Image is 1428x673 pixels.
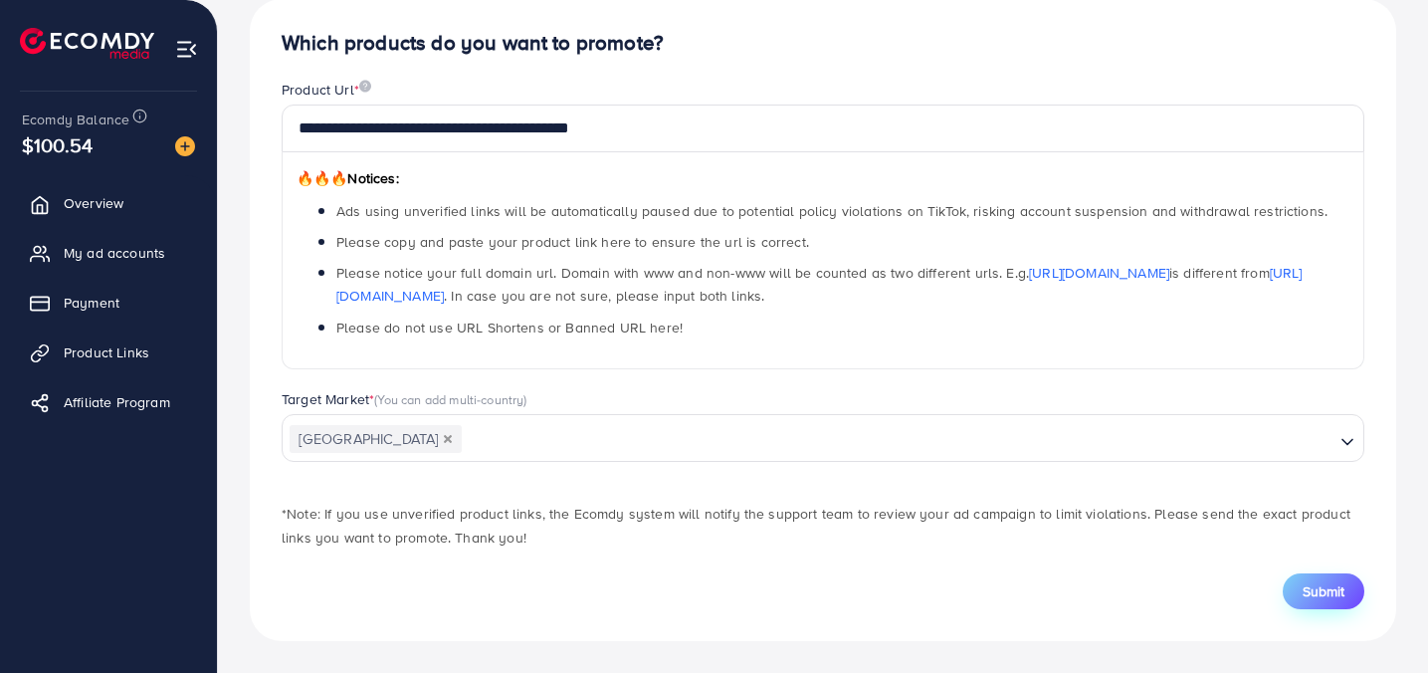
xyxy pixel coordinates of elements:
label: Product Url [282,80,371,100]
span: Ecomdy Balance [22,110,129,129]
span: Payment [64,293,119,313]
span: 🔥🔥🔥 [297,168,347,188]
button: Deselect United Arab Emirates [443,434,453,444]
span: Product Links [64,342,149,362]
span: Overview [64,193,123,213]
a: My ad accounts [15,233,202,273]
a: Product Links [15,333,202,372]
img: menu [175,38,198,61]
a: Affiliate Program [15,382,202,422]
img: logo [20,28,154,59]
span: Submit [1303,581,1344,601]
span: [GEOGRAPHIC_DATA] [290,425,462,453]
div: Search for option [282,414,1364,462]
span: Please copy and paste your product link here to ensure the url is correct. [336,232,809,252]
img: image [359,80,371,93]
input: Search for option [464,424,1332,455]
span: Ads using unverified links will be automatically paused due to potential policy violations on Tik... [336,201,1327,221]
span: My ad accounts [64,243,165,263]
button: Submit [1283,573,1364,609]
a: Payment [15,283,202,323]
iframe: Chat [1343,583,1413,658]
p: *Note: If you use unverified product links, the Ecomdy system will notify the support team to rev... [282,502,1364,550]
span: Please notice your full domain url. Domain with www and non-www will be counted as two different ... [336,263,1303,306]
a: [URL][DOMAIN_NAME] [1029,263,1169,283]
span: Please do not use URL Shortens or Banned URL here! [336,318,683,337]
img: image [175,136,195,156]
a: Overview [15,183,202,223]
span: $100.54 [22,130,93,159]
h4: Which products do you want to promote? [282,31,1364,56]
label: Target Market [282,389,527,409]
span: Affiliate Program [64,392,170,412]
span: (You can add multi-country) [374,390,526,408]
span: Notices: [297,168,399,188]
